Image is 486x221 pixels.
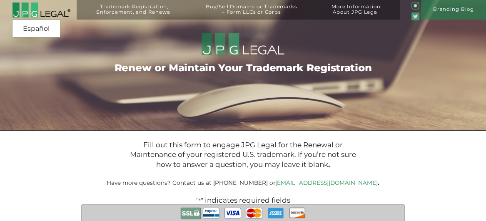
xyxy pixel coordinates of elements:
[126,140,359,169] p: Fill out this form to engage JPG Legal for the Renewal or Maintenance of your registered U.S. tra...
[317,4,395,24] a: More InformationAbout JPG Legal
[63,196,423,204] p: " " indicates required fields
[275,179,378,186] a: [EMAIL_ADDRESS][DOMAIN_NAME]
[411,2,419,10] img: glyph-logo_May2016-green3-90.png
[378,179,379,186] b: .
[411,12,419,20] img: Twitter_Social_Icon_Rounded_Square_Color-mid-green3-90.png
[82,4,186,24] a: Trademark Registration,Enforcement, and Renewal
[107,179,379,186] small: Have more questions? Contact us at [PHONE_NUMBER] or
[328,160,330,169] b: .
[191,4,312,24] a: Buy/Sell Domains or Trademarks– Form LLCs or Corps
[15,21,58,36] a: Español
[267,205,284,221] img: AmEx
[289,205,306,221] img: Discover
[12,2,70,18] img: 2016-logo-black-letters-3-r.png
